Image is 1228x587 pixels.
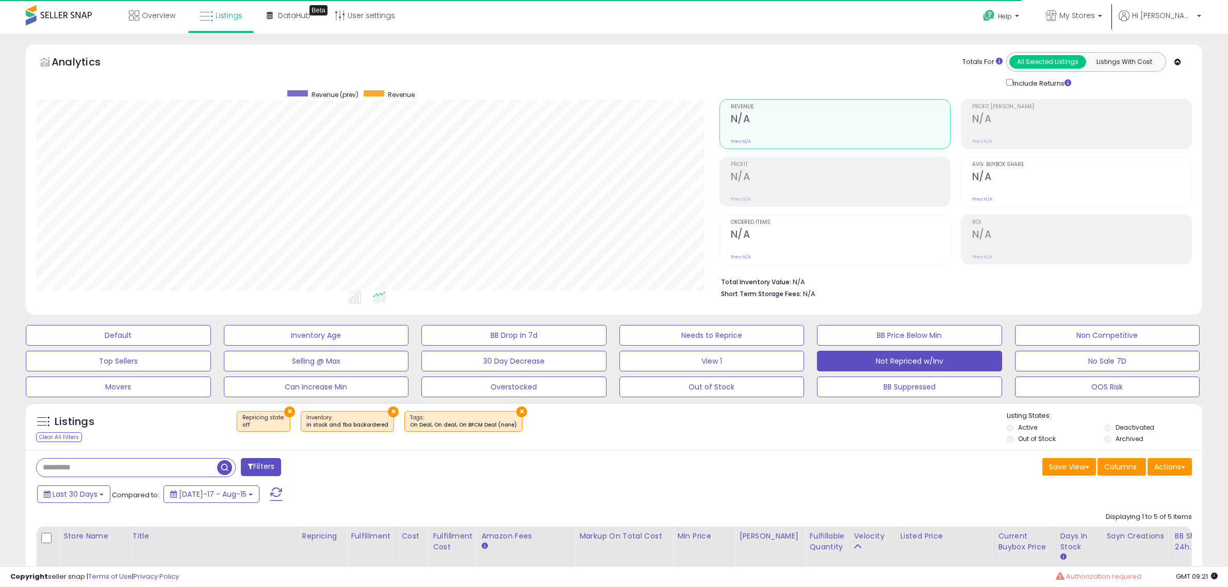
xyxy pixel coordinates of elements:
[731,113,950,127] h2: N/A
[306,414,388,429] span: Inventory :
[216,10,242,21] span: Listings
[1148,458,1192,476] button: Actions
[63,531,124,542] div: Store Name
[731,254,751,260] small: Prev: N/A
[26,377,211,397] button: Movers
[1119,10,1201,34] a: Hi [PERSON_NAME]
[998,531,1052,552] div: Current Buybox Price
[972,171,1191,185] h2: N/A
[388,90,415,99] span: Revenue
[309,5,328,15] div: Tooltip anchor
[1015,377,1200,397] button: OOS Risk
[975,2,1029,34] a: Help
[972,229,1191,242] h2: N/A
[739,531,800,542] div: [PERSON_NAME]
[224,351,409,371] button: Selling @ Max
[1015,351,1200,371] button: No Sale 7D
[1098,458,1146,476] button: Columns
[1176,572,1218,581] span: 2025-09-16 09:21 GMT
[619,351,805,371] button: View 1
[481,542,487,551] small: Amazon Fees.
[179,489,247,499] span: [DATE]-17 - Aug-15
[1116,423,1154,432] label: Deactivated
[312,90,358,99] span: Revenue (prev)
[1107,531,1166,542] div: Sayn Creations
[677,531,730,542] div: Min Price
[134,572,179,581] a: Privacy Policy
[1102,527,1170,567] th: CSV column name: cust_attr_5_Sayn Creations
[1007,411,1202,421] p: Listing States:
[302,531,342,542] div: Repricing
[619,377,805,397] button: Out of Stock
[619,325,805,346] button: Needs to Reprice
[731,171,950,185] h2: N/A
[1175,531,1213,552] div: BB Share 24h.
[26,351,211,371] button: Top Sellers
[972,254,992,260] small: Prev: N/A
[351,531,392,542] div: Fulfillment
[803,289,815,299] span: N/A
[241,458,281,476] button: Filters
[1042,458,1096,476] button: Save View
[55,415,94,429] h5: Listings
[721,289,801,298] b: Short Term Storage Fees:
[306,421,388,429] div: in stock and fba backordered
[224,325,409,346] button: Inventory Age
[284,406,295,417] button: ×
[817,325,1002,346] button: BB Price Below Min
[983,9,995,22] i: Get Help
[817,351,1002,371] button: Not Repriced w/Inv
[1060,552,1067,562] small: Days In Stock.
[26,325,211,346] button: Default
[224,377,409,397] button: Can Increase Min
[410,421,517,429] div: On Deal, On deal, On BFCM Deal (none)
[579,531,668,542] div: Markup on Total Cost
[998,77,1084,89] div: Include Returns
[972,138,992,144] small: Prev: N/A
[388,406,399,417] button: ×
[410,414,517,429] span: Tags :
[972,113,1191,127] h2: N/A
[36,432,82,442] div: Clear All Filters
[972,196,992,202] small: Prev: N/A
[1018,423,1037,432] label: Active
[402,531,424,542] div: Cost
[721,275,1184,287] li: N/A
[731,229,950,242] h2: N/A
[731,138,751,144] small: Prev: N/A
[817,377,1002,397] button: BB Suppressed
[421,377,607,397] button: Overstocked
[481,531,570,542] div: Amazon Fees
[962,57,1003,67] div: Totals For
[142,10,175,21] span: Overview
[575,527,673,567] th: The percentage added to the cost of goods (COGS) that forms the calculator for Min & Max prices.
[731,104,950,110] span: Revenue
[1018,434,1056,443] label: Out of Stock
[998,12,1012,21] span: Help
[1059,10,1095,21] span: My Stores
[133,531,293,542] div: Title
[433,531,472,552] div: Fulfillment Cost
[52,55,121,72] h5: Analytics
[731,162,950,168] span: Profit
[1132,10,1194,21] span: Hi [PERSON_NAME]
[731,196,751,202] small: Prev: N/A
[731,220,950,225] span: Ordered Items
[88,572,132,581] a: Terms of Use
[972,220,1191,225] span: ROI
[1015,325,1200,346] button: Non Competitive
[1106,512,1192,522] div: Displaying 1 to 5 of 5 items
[854,531,892,542] div: Velocity
[242,414,285,429] span: Repricing state :
[10,572,179,582] div: seller snap | |
[10,572,48,581] strong: Copyright
[972,104,1191,110] span: Profit [PERSON_NAME]
[112,490,159,500] span: Compared to:
[1009,55,1086,69] button: All Selected Listings
[1104,462,1137,472] span: Columns
[421,351,607,371] button: 30 Day Decrease
[278,10,310,21] span: DataHub
[242,421,285,429] div: off
[972,162,1191,168] span: Avg. Buybox Share
[900,531,990,542] div: Listed Price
